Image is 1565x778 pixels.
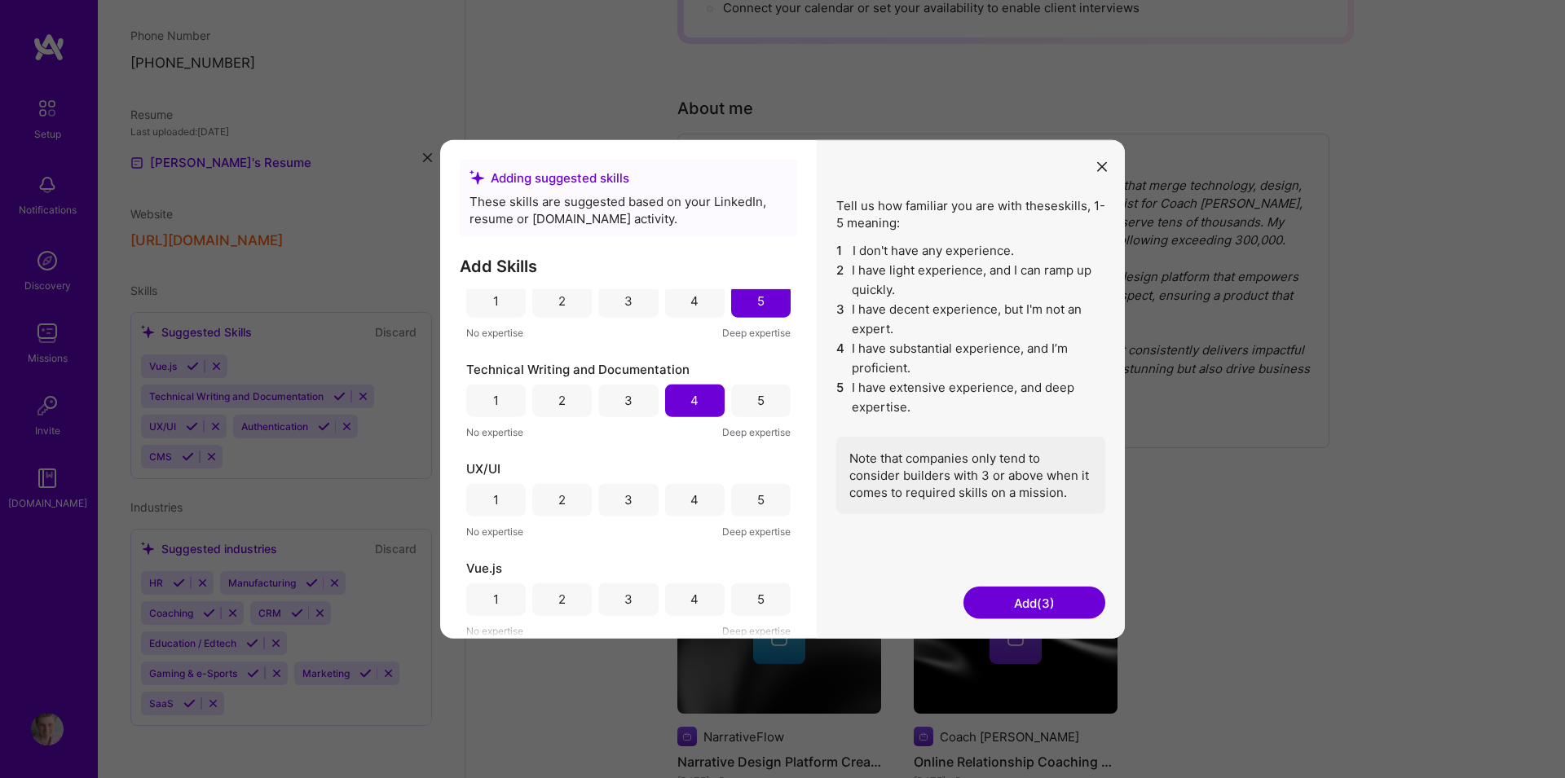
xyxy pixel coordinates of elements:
[493,591,499,608] div: 1
[836,377,1105,416] li: I have extensive experience, and deep expertise.
[466,622,523,639] span: No expertise
[836,377,845,416] span: 5
[466,522,523,539] span: No expertise
[493,292,499,310] div: 1
[722,323,791,341] span: Deep expertise
[963,587,1105,619] button: Add(3)
[722,423,791,440] span: Deep expertise
[493,392,499,409] div: 1
[466,423,523,440] span: No expertise
[836,338,1105,377] li: I have substantial experience, and I’m proficient.
[466,323,523,341] span: No expertise
[836,338,845,377] span: 4
[466,559,502,576] span: Vue.js
[624,591,633,608] div: 3
[722,622,791,639] span: Deep expertise
[624,292,633,310] div: 3
[558,591,566,608] div: 2
[690,392,699,409] div: 4
[466,459,500,477] span: UX/UI
[836,240,846,260] span: 1
[757,491,765,508] div: 5
[757,392,765,409] div: 5
[460,256,797,275] h3: Add Skills
[469,169,787,186] div: Adding suggested skills
[836,299,1105,338] li: I have decent experience, but I'm not an expert.
[690,591,699,608] div: 4
[836,260,845,299] span: 2
[558,392,566,409] div: 2
[558,491,566,508] div: 2
[469,170,484,185] i: icon SuggestedTeams
[690,491,699,508] div: 4
[836,299,845,338] span: 3
[469,192,787,226] div: These skills are suggested based on your LinkedIn, resume or [DOMAIN_NAME] activity.
[757,591,765,608] div: 5
[466,360,690,377] span: Technical Writing and Documentation
[440,139,1125,639] div: modal
[722,522,791,539] span: Deep expertise
[1097,162,1107,172] i: icon Close
[558,292,566,310] div: 2
[690,292,699,310] div: 4
[836,196,1105,513] div: Tell us how familiar you are with these skills , 1-5 meaning:
[624,491,633,508] div: 3
[836,240,1105,260] li: I don't have any experience.
[624,392,633,409] div: 3
[836,260,1105,299] li: I have light experience, and I can ramp up quickly.
[757,292,765,310] div: 5
[836,436,1105,513] div: Note that companies only tend to consider builders with 3 or above when it comes to required skil...
[493,491,499,508] div: 1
